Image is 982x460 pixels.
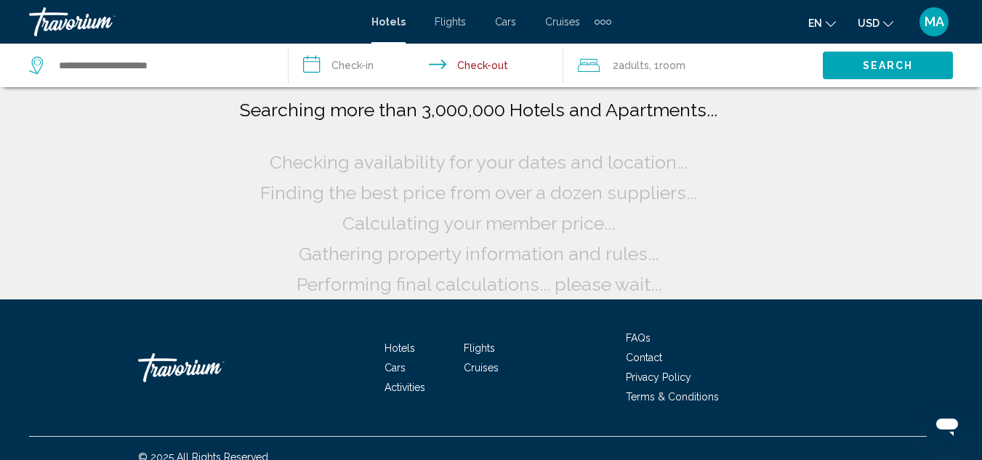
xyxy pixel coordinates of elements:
[659,60,685,71] span: Room
[371,16,406,28] a: Hotels
[619,60,649,71] span: Adults
[385,382,425,393] a: Activities
[29,7,357,36] a: Travorium
[595,10,611,33] button: Extra navigation items
[299,243,659,265] span: Gathering property information and rules...
[240,99,717,121] span: Searching more than 3,000,000 Hotels and Apartments...
[858,12,893,33] button: Change currency
[863,60,914,72] span: Search
[626,332,651,344] a: FAQs
[545,16,580,28] a: Cruises
[385,362,406,374] a: Cars
[495,16,516,28] a: Cars
[260,182,697,203] span: Finding the best price from over a dozen suppliers...
[626,352,662,363] a: Contact
[435,16,466,28] a: Flights
[464,362,499,374] a: Cruises
[297,273,661,295] span: Performing final calculations... please wait...
[563,44,823,87] button: Travelers: 2 adults, 0 children
[808,12,836,33] button: Change language
[808,17,822,29] span: en
[270,151,688,173] span: Checking availability for your dates and location...
[626,391,719,403] a: Terms & Conditions
[626,371,691,383] a: Privacy Policy
[823,52,953,78] button: Search
[289,44,563,87] button: Check in and out dates
[915,7,953,37] button: User Menu
[342,212,615,234] span: Calculating your member price...
[924,402,970,448] iframe: Button to launch messaging window
[925,15,944,29] span: MA
[464,342,495,354] a: Flights
[649,55,685,76] span: , 1
[138,346,283,390] a: Travorium
[858,17,880,29] span: USD
[385,342,415,354] a: Hotels
[613,55,649,76] span: 2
